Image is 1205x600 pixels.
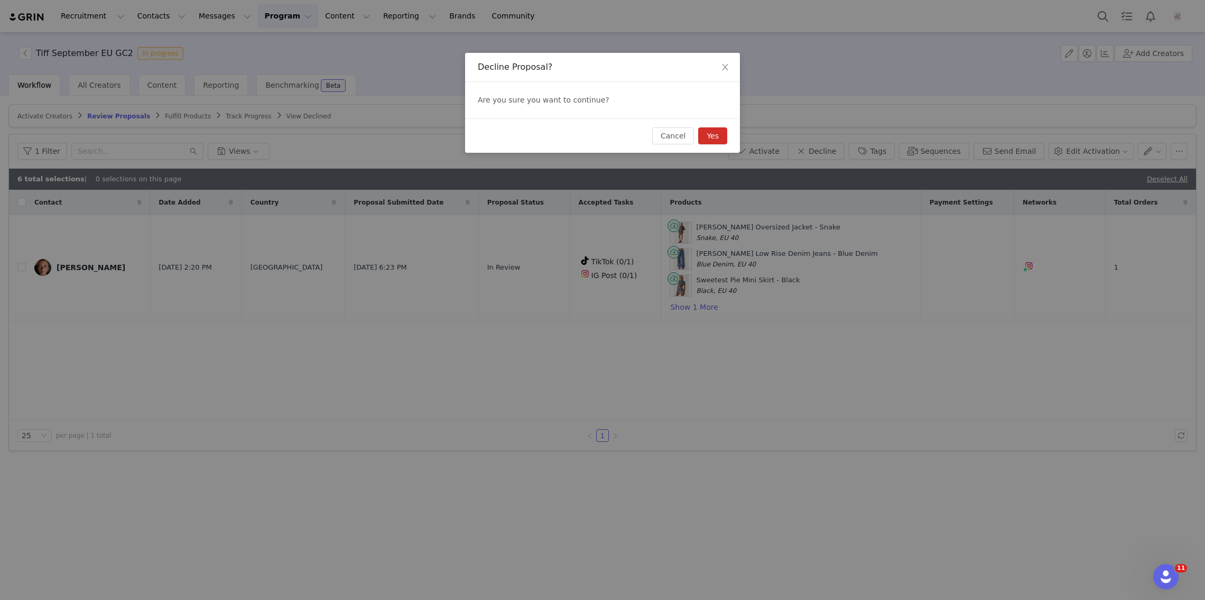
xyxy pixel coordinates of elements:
[1175,564,1187,573] span: 11
[652,127,694,144] button: Cancel
[1153,564,1179,589] iframe: Intercom live chat
[465,82,740,118] div: Are you sure you want to continue?
[721,63,729,71] i: icon: close
[698,127,727,144] button: Yes
[710,53,740,82] button: Close
[478,61,727,73] div: Decline Proposal?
